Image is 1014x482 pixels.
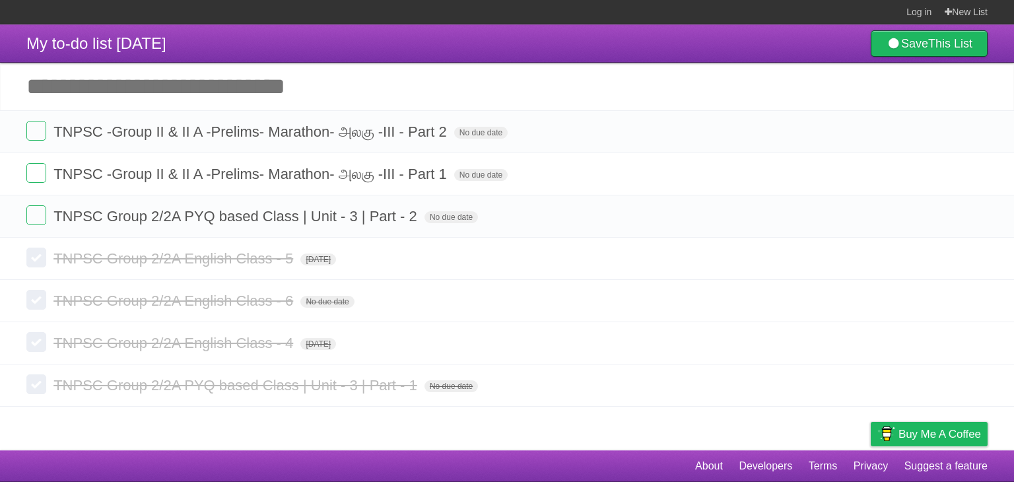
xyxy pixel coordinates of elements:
[809,454,838,479] a: Terms
[424,211,478,223] span: No due date
[871,30,988,57] a: SaveThis List
[26,34,166,52] span: My to-do list [DATE]
[53,250,296,267] span: TNPSC Group 2/2A English Class - 5
[300,254,336,265] span: [DATE]
[26,121,46,141] label: Done
[695,454,723,479] a: About
[53,335,296,351] span: TNPSC Group 2/2A English Class - 4
[26,163,46,183] label: Done
[739,454,792,479] a: Developers
[898,423,981,446] span: Buy me a coffee
[904,454,988,479] a: Suggest a feature
[26,248,46,267] label: Done
[53,377,421,394] span: TNPSC Group 2/2A PYQ based Class | Unit - 3 | Part - 1
[53,123,450,140] span: TNPSC -Group II & II A -Prelims- Marathon- அலகு -III - Part 2
[928,37,972,50] b: This List
[877,423,895,445] img: Buy me a coffee
[454,127,508,139] span: No due date
[53,293,296,309] span: TNPSC Group 2/2A English Class - 6
[26,290,46,310] label: Done
[53,166,450,182] span: TNPSC -Group II & II A -Prelims- Marathon- அலகு -III - Part 1
[26,205,46,225] label: Done
[454,169,508,181] span: No due date
[854,454,888,479] a: Privacy
[26,332,46,352] label: Done
[53,208,421,224] span: TNPSC Group 2/2A PYQ based Class | Unit - 3 | Part - 2
[424,380,478,392] span: No due date
[300,296,354,308] span: No due date
[300,338,336,350] span: [DATE]
[26,374,46,394] label: Done
[871,422,988,446] a: Buy me a coffee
